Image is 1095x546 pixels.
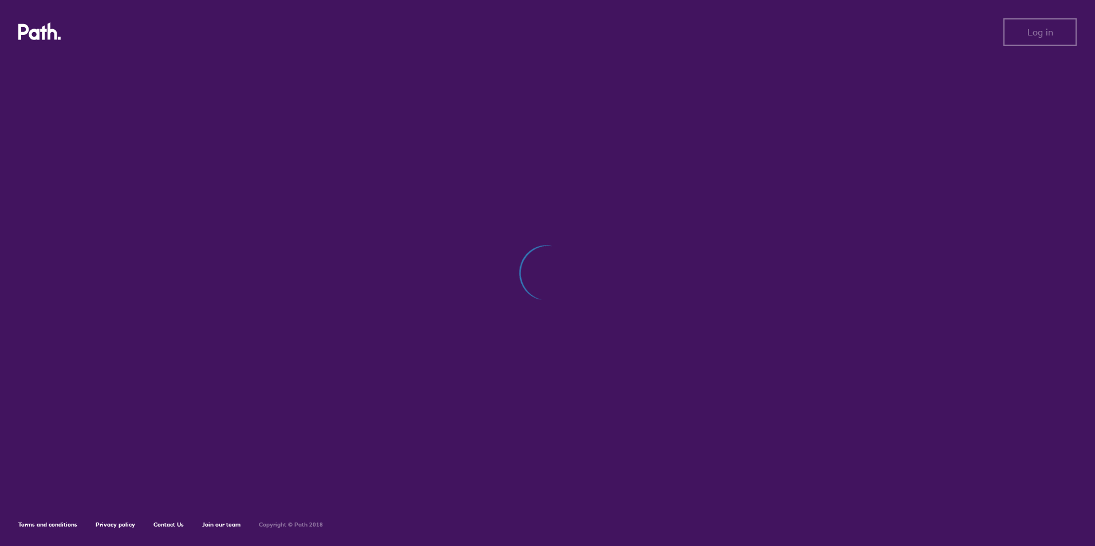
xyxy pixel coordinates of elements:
button: Log in [1003,18,1077,46]
h6: Copyright © Path 2018 [259,521,323,528]
a: Terms and conditions [18,521,77,528]
a: Privacy policy [96,521,135,528]
a: Contact Us [153,521,184,528]
span: Log in [1027,27,1053,37]
a: Join our team [202,521,241,528]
